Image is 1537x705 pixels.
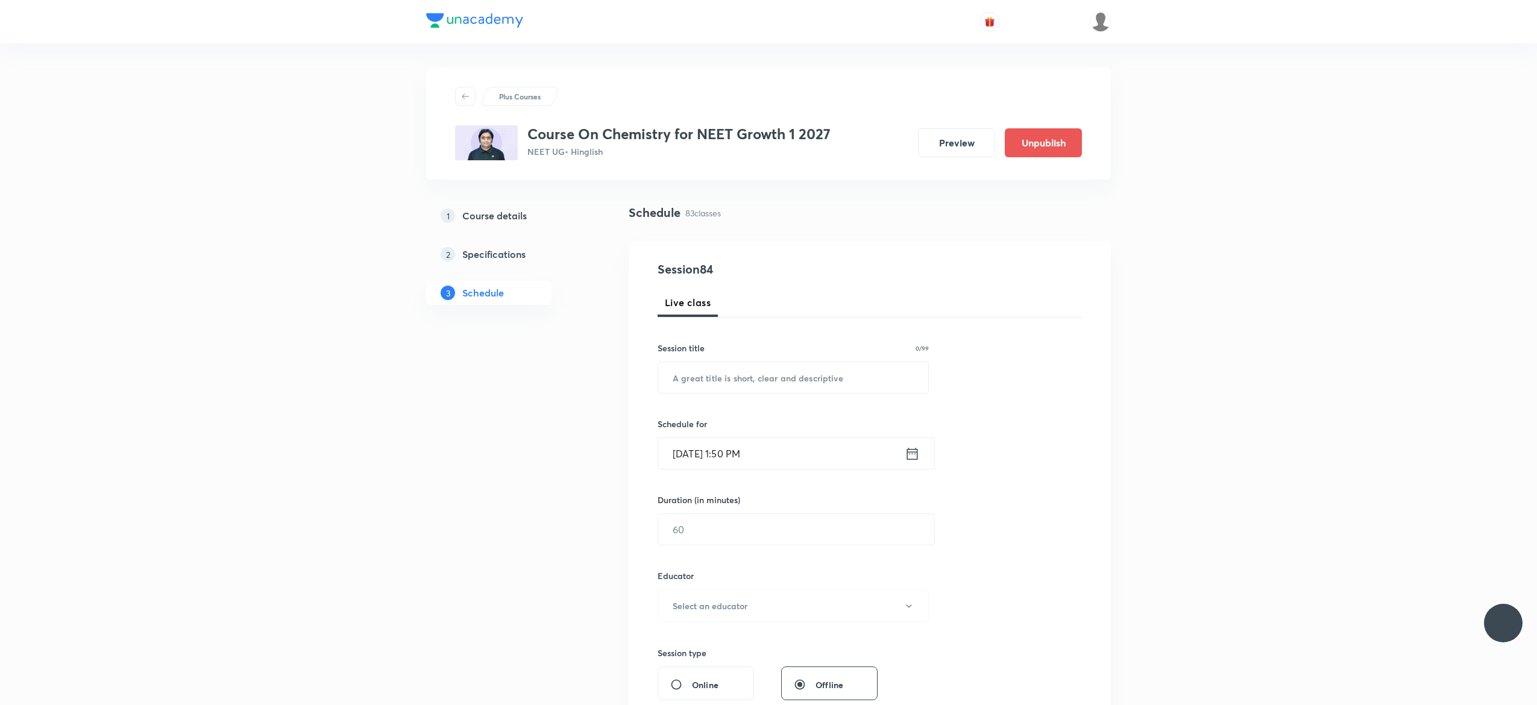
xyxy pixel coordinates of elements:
[1496,616,1510,630] img: ttu
[980,12,999,31] button: avatar
[658,362,928,393] input: A great title is short, clear and descriptive
[462,208,527,223] h5: Course details
[918,128,995,157] button: Preview
[658,342,705,354] h6: Session title
[462,286,504,300] h5: Schedule
[462,247,526,262] h5: Specifications
[658,418,929,430] h6: Schedule for
[816,678,843,691] span: Offline
[692,678,718,691] span: Online
[658,589,929,622] button: Select an educator
[984,16,995,27] img: avatar
[658,260,878,278] h4: Session 84
[665,295,711,310] span: Live class
[685,207,721,219] p: 83 classes
[673,600,747,612] h6: Select an educator
[1090,11,1111,32] img: Anuruddha Kumar
[658,569,929,582] h6: Educator
[916,345,929,351] p: 0/99
[455,125,518,160] img: 5969053F-26F0-4698-9D3E-9AC37A11F67F_plus.png
[426,204,590,228] a: 1Course details
[426,13,523,28] img: Company Logo
[1005,128,1082,157] button: Unpublish
[441,286,455,300] p: 3
[441,208,455,223] p: 1
[629,204,680,222] h4: Schedule
[658,647,706,659] h6: Session type
[527,145,831,158] p: NEET UG • Hinglish
[426,242,590,266] a: 2Specifications
[658,493,740,506] h6: Duration (in minutes)
[426,13,523,31] a: Company Logo
[658,514,934,545] input: 60
[527,125,831,143] h3: Course On Chemistry for NEET Growth 1 2027
[499,91,541,102] p: Plus Courses
[441,247,455,262] p: 2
